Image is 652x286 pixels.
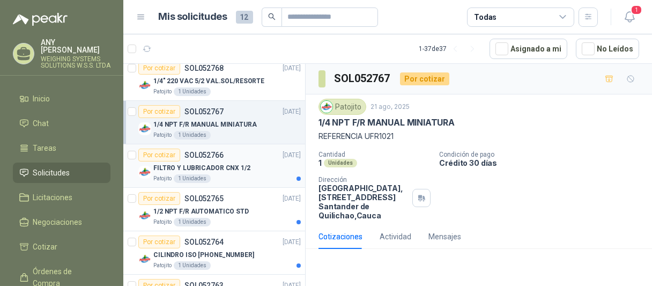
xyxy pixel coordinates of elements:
[576,39,639,59] button: No Leídos
[138,149,180,162] div: Por cotizar
[123,231,305,275] a: Por cotizarSOL052764[DATE] Company LogoCILINDRO ISO [PHONE_NUMBER]Patojito1 Unidades
[153,87,172,96] p: Patojito
[334,70,391,87] h3: SOL052767
[33,241,58,253] span: Cotizar
[13,212,110,232] a: Negociaciones
[439,151,648,158] p: Condición de pago
[138,236,180,248] div: Por cotizar
[439,158,648,167] p: Crédito 30 días
[159,9,227,25] h1: Mis solicitudes
[283,63,301,74] p: [DATE]
[184,238,224,246] p: SOL052764
[13,237,110,257] a: Cotizar
[184,195,224,202] p: SOL052765
[318,176,408,184] p: Dirección
[153,131,172,140] p: Patojito
[318,151,431,158] p: Cantidad
[283,194,301,204] p: [DATE]
[153,174,172,183] p: Patojito
[283,237,301,247] p: [DATE]
[13,138,110,158] a: Tareas
[380,231,411,243] div: Actividad
[184,108,224,115] p: SOL052767
[236,11,253,24] span: 12
[318,99,366,115] div: Patojito
[318,184,408,220] p: [GEOGRAPHIC_DATA], [STREET_ADDRESS] Santander de Quilichao , Cauca
[174,261,211,270] div: 1 Unidades
[419,40,481,57] div: 1 - 37 de 37
[33,167,70,179] span: Solicitudes
[318,117,455,128] p: 1/4 NPT F/R MANUAL MINIATURA
[13,113,110,134] a: Chat
[138,192,180,205] div: Por cotizar
[153,218,172,226] p: Patojito
[153,261,172,270] p: Patojito
[33,118,49,129] span: Chat
[184,151,224,159] p: SOL052766
[138,62,180,75] div: Por cotizar
[138,79,151,92] img: Company Logo
[324,159,357,167] div: Unidades
[474,11,497,23] div: Todas
[33,142,57,154] span: Tareas
[400,72,449,85] div: Por cotizar
[33,192,73,203] span: Licitaciones
[33,216,83,228] span: Negociaciones
[174,218,211,226] div: 1 Unidades
[123,144,305,188] a: Por cotizarSOL052766[DATE] Company LogoFILTRO Y LUBRICADOR CNX 1/2Patojito1 Unidades
[490,39,567,59] button: Asignado a mi
[13,163,110,183] a: Solicitudes
[123,57,305,101] a: Por cotizarSOL052768[DATE] Company Logo1/4" 220 VAC 5/2 VAL.SOL/RESORTEPatojito1 Unidades
[138,105,180,118] div: Por cotizar
[283,107,301,117] p: [DATE]
[620,8,639,27] button: 1
[138,122,151,135] img: Company Logo
[153,120,257,130] p: 1/4 NPT F/R MANUAL MINIATURA
[123,188,305,231] a: Por cotizarSOL052765[DATE] Company Logo1/2 NPT F/R AUTOMATICO STDPatojito1 Unidades
[318,158,322,167] p: 1
[153,163,250,173] p: FILTRO Y LUBRICADOR CNX 1/2
[13,13,68,26] img: Logo peakr
[13,187,110,208] a: Licitaciones
[138,209,151,222] img: Company Logo
[153,207,249,217] p: 1/2 NPT F/R AUTOMATICO STD
[184,64,224,72] p: SOL052768
[174,131,211,140] div: 1 Unidades
[41,39,110,54] p: ANY [PERSON_NAME]
[283,150,301,160] p: [DATE]
[138,166,151,179] img: Company Logo
[13,89,110,109] a: Inicio
[138,253,151,266] img: Company Logo
[428,231,461,243] div: Mensajes
[153,250,254,260] p: CILINDRO ISO [PHONE_NUMBER]
[174,87,211,96] div: 1 Unidades
[631,5,642,15] span: 1
[174,174,211,183] div: 1 Unidades
[153,76,264,86] p: 1/4" 220 VAC 5/2 VAL.SOL/RESORTE
[321,101,332,113] img: Company Logo
[123,101,305,144] a: Por cotizarSOL052767[DATE] Company Logo1/4 NPT F/R MANUAL MINIATURAPatojito1 Unidades
[268,13,276,20] span: search
[318,130,639,142] p: REFERENCIA UFR1021
[33,93,50,105] span: Inicio
[41,56,110,69] p: WEIGHING SYSTEMS SOLUTIONS W.S.S. LTDA
[318,231,362,243] div: Cotizaciones
[371,102,410,112] p: 21 ago, 2025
